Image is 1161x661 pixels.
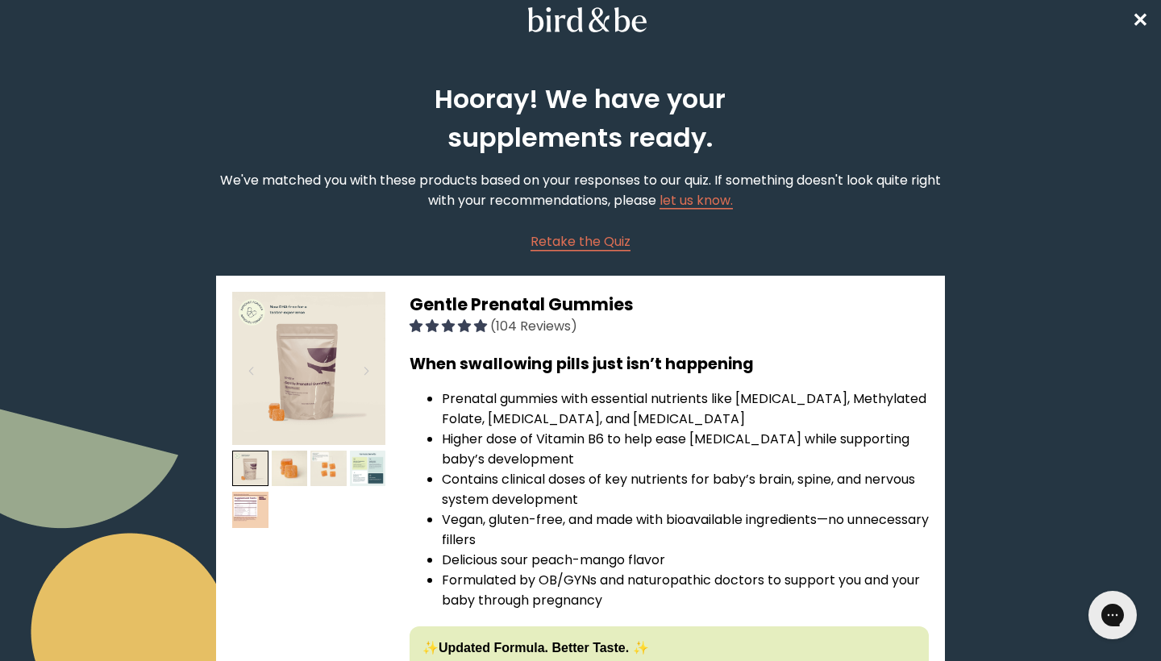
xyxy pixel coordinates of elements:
strong: ✨Updated Formula. Better Taste. ✨ [422,641,649,655]
span: Gentle Prenatal Gummies [410,293,634,316]
img: thumbnail image [232,492,268,528]
a: ✕ [1132,6,1148,34]
a: Retake the Quiz [531,231,630,252]
li: Higher dose of Vitamin B6 to help ease [MEDICAL_DATA] while supporting baby’s development [442,429,929,469]
h2: Hooray! We have your supplements ready. [362,80,799,157]
li: Delicious sour peach-mango flavor [442,550,929,570]
span: ✕ [1132,6,1148,33]
img: thumbnail image [350,451,386,487]
li: Vegan, gluten-free, and made with bioavailable ingredients—no unnecessary fillers [442,509,929,550]
img: thumbnail image [232,292,385,445]
span: Retake the Quiz [531,232,630,251]
li: Formulated by OB/GYNs and naturopathic doctors to support you and your baby through pregnancy [442,570,929,610]
span: 4.88 stars [410,317,490,335]
iframe: Gorgias live chat messenger [1080,585,1145,645]
img: thumbnail image [272,451,308,487]
img: thumbnail image [232,451,268,487]
img: thumbnail image [310,451,347,487]
li: Prenatal gummies with essential nutrients like [MEDICAL_DATA], Methylated Folate, [MEDICAL_DATA],... [442,389,929,429]
h3: When swallowing pills just isn’t happening [410,352,929,376]
a: let us know. [660,191,733,210]
span: (104 Reviews) [490,317,577,335]
li: Contains clinical doses of key nutrients for baby’s brain, spine, and nervous system development [442,469,929,509]
p: We've matched you with these products based on your responses to our quiz. If something doesn't l... [216,170,945,210]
